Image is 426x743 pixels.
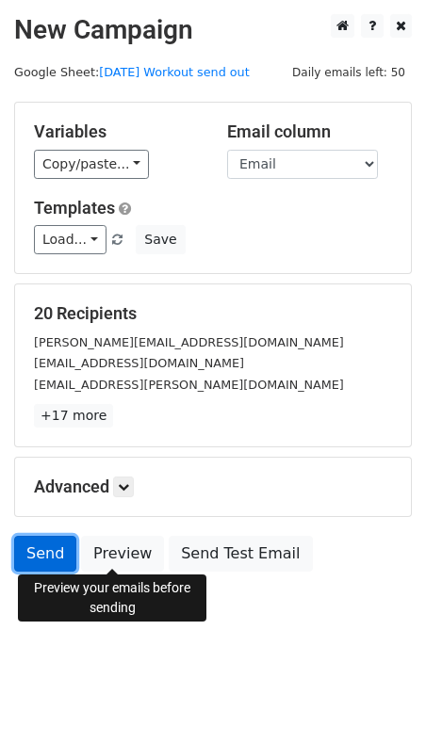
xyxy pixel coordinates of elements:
[286,65,412,79] a: Daily emails left: 50
[14,536,76,572] a: Send
[34,476,392,497] h5: Advanced
[34,198,115,218] a: Templates
[34,150,149,179] a: Copy/paste...
[34,404,113,428] a: +17 more
[286,62,412,83] span: Daily emails left: 50
[332,653,426,743] iframe: Chat Widget
[227,121,392,142] h5: Email column
[136,225,185,254] button: Save
[81,536,164,572] a: Preview
[34,378,344,392] small: [EMAIL_ADDRESS][PERSON_NAME][DOMAIN_NAME]
[34,225,106,254] a: Load...
[14,65,250,79] small: Google Sheet:
[169,536,312,572] a: Send Test Email
[34,335,344,349] small: [PERSON_NAME][EMAIL_ADDRESS][DOMAIN_NAME]
[18,574,206,622] div: Preview your emails before sending
[14,14,412,46] h2: New Campaign
[34,303,392,324] h5: 20 Recipients
[99,65,250,79] a: [DATE] Workout send out
[34,356,244,370] small: [EMAIL_ADDRESS][DOMAIN_NAME]
[34,121,199,142] h5: Variables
